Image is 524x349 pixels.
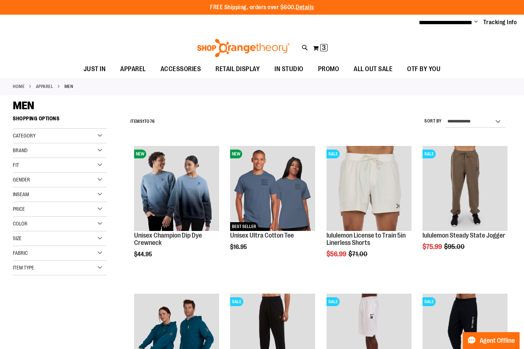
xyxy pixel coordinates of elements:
span: JUST IN [84,61,106,77]
span: SALE [230,297,243,306]
label: Sort By [424,118,442,124]
strong: MEN [64,83,73,90]
span: NEW [134,150,146,158]
span: SALE [422,150,436,158]
span: APPAREL [120,61,146,77]
span: 1 [143,119,144,124]
a: lululemon Steady State JoggerSALE [422,146,508,232]
span: SALE [422,297,436,306]
a: lululemon Steady State Jogger [422,232,505,239]
span: 3 [322,44,326,51]
div: product [226,142,319,269]
a: lululemon License to Train 5in Linerless ShortsSALE [326,146,412,232]
div: product [323,142,415,276]
span: SALE [326,150,340,158]
strong: Shopping Options [13,112,107,129]
h2: Items to [130,116,155,127]
a: Unisex Ultra Cotton Tee [230,232,294,239]
img: lululemon Steady State Jogger [422,146,508,231]
a: Unisex Champion Dip Dye Crewneck [134,232,202,246]
span: Color [13,221,27,227]
span: Price [13,206,25,212]
img: lululemon License to Train 5in Linerless Shorts [326,146,412,231]
span: PROMO [318,61,339,77]
span: MEN [13,99,34,112]
span: SALE [326,297,340,306]
a: Details [296,4,314,11]
p: FREE Shipping, orders over $600. [210,3,314,12]
a: Tracking Info [483,18,517,26]
span: BEST SELLER [230,222,258,231]
a: lululemon License to Train 5in Linerless Shorts [326,232,406,246]
span: Gender [13,177,30,183]
span: NEW [230,150,242,158]
span: Category [13,133,36,139]
span: ALL OUT SALE [354,61,392,77]
span: Brand [13,147,27,153]
span: Fabric [13,250,28,256]
span: $71.00 [348,250,369,258]
span: $75.99 [422,243,443,250]
span: $56.99 [326,250,347,258]
a: Unisex Champion Dip Dye CrewneckNEW [134,146,219,232]
a: APPAREL [36,83,53,90]
div: product [130,142,223,276]
img: Unisex Ultra Cotton Tee [230,146,315,231]
span: Fit [13,162,19,168]
span: 76 [150,119,155,124]
span: IN STUDIO [274,61,303,77]
span: Agent Offline [480,337,515,344]
button: Agent Offline [463,332,520,349]
img: Shop Orangetheory [196,39,291,57]
span: Item Type [13,265,34,271]
div: product [419,142,511,269]
a: Home [13,83,25,90]
span: Size [13,235,22,241]
img: Unisex Champion Dip Dye Crewneck [134,146,219,231]
span: $16.95 [230,244,248,250]
span: $95.00 [444,243,466,250]
span: ACCESSORIES [160,61,201,77]
span: OTF BY YOU [407,61,440,77]
span: Inseam [13,191,29,197]
button: Account menu [474,19,478,26]
span: $44.95 [134,251,153,258]
span: RETAIL DISPLAY [215,61,260,77]
a: Unisex Ultra Cotton TeeNEWBEST SELLER [230,146,315,232]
